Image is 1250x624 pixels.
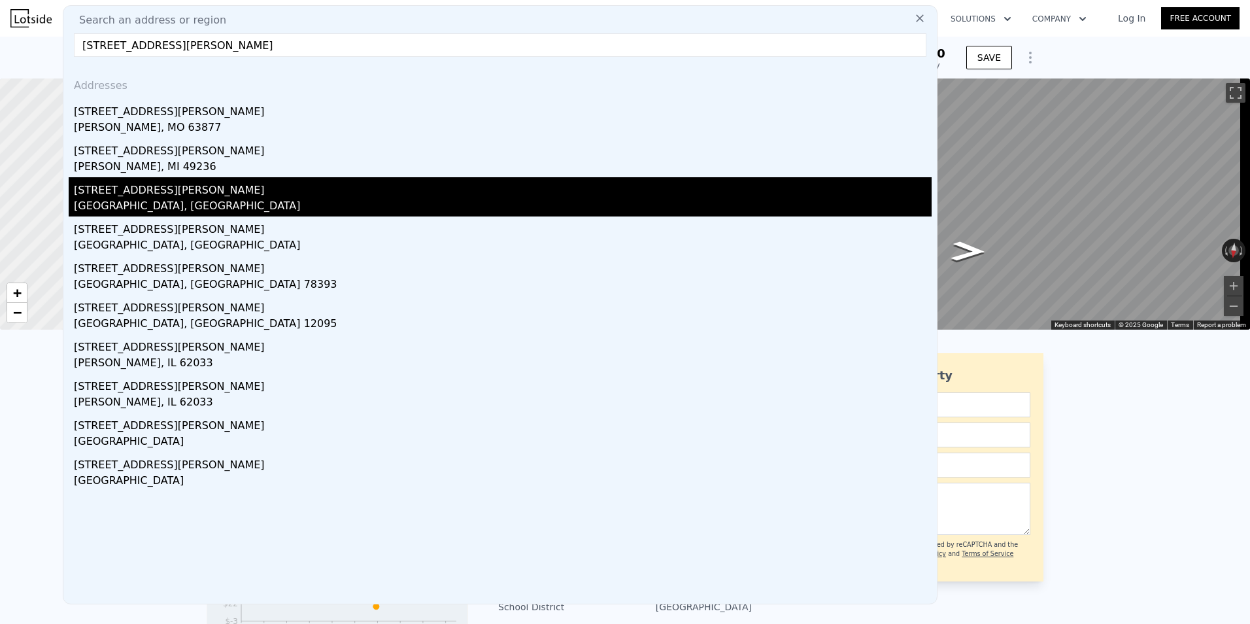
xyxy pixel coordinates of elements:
div: [GEOGRAPHIC_DATA], [GEOGRAPHIC_DATA] [74,237,932,256]
button: Show Options [1017,44,1043,71]
a: Log In [1102,12,1161,25]
button: Rotate clockwise [1239,239,1246,262]
div: [STREET_ADDRESS][PERSON_NAME] [74,295,932,316]
div: [STREET_ADDRESS][PERSON_NAME] [74,138,932,159]
tspan: $22 [223,599,238,608]
div: [GEOGRAPHIC_DATA] [625,600,752,614]
div: [STREET_ADDRESS][PERSON_NAME] [74,452,932,473]
div: [GEOGRAPHIC_DATA], [GEOGRAPHIC_DATA] [74,198,932,217]
button: Rotate counterclockwise [1222,239,1229,262]
button: Company [1022,7,1097,31]
div: School District [498,600,625,614]
span: Search an address or region [69,12,226,28]
button: SAVE [966,46,1012,69]
button: Reset the view [1228,238,1240,262]
button: Keyboard shortcuts [1055,321,1111,330]
div: [GEOGRAPHIC_DATA] [74,434,932,452]
div: [STREET_ADDRESS][PERSON_NAME] [74,217,932,237]
span: + [13,285,22,301]
span: © 2025 Google [1119,321,1163,328]
path: Go West, Turner Dr Ext [936,237,1000,266]
div: [STREET_ADDRESS][PERSON_NAME] [74,256,932,277]
a: Terms (opens in new tab) [1171,321,1189,328]
div: [STREET_ADDRESS][PERSON_NAME] [74,373,932,394]
div: This site is protected by reCAPTCHA and the Google and apply. [879,540,1030,568]
div: [STREET_ADDRESS][PERSON_NAME] [74,177,932,198]
div: [GEOGRAPHIC_DATA], [GEOGRAPHIC_DATA] 12095 [74,316,932,334]
div: Addresses [69,67,932,99]
a: Zoom out [7,303,27,322]
button: Toggle fullscreen view [1226,83,1245,103]
div: [PERSON_NAME], MI 49236 [74,159,932,177]
div: [GEOGRAPHIC_DATA], [GEOGRAPHIC_DATA] 78393 [74,277,932,295]
button: Solutions [940,7,1022,31]
a: Free Account [1161,7,1240,29]
img: Lotside [10,9,52,27]
div: [STREET_ADDRESS][PERSON_NAME] [74,334,932,355]
div: [PERSON_NAME], IL 62033 [74,355,932,373]
div: [STREET_ADDRESS][PERSON_NAME] [74,99,932,120]
a: Zoom in [7,283,27,303]
input: Enter an address, city, region, neighborhood or zip code [74,33,926,57]
div: [STREET_ADDRESS][PERSON_NAME] [74,413,932,434]
div: [PERSON_NAME], MO 63877 [74,120,932,138]
button: Zoom in [1224,276,1243,296]
a: Terms of Service [962,550,1013,557]
div: [GEOGRAPHIC_DATA] [74,473,932,491]
button: Zoom out [1224,296,1243,316]
a: Report a problem [1197,321,1246,328]
span: − [13,304,22,321]
div: [PERSON_NAME], IL 62033 [74,394,932,413]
